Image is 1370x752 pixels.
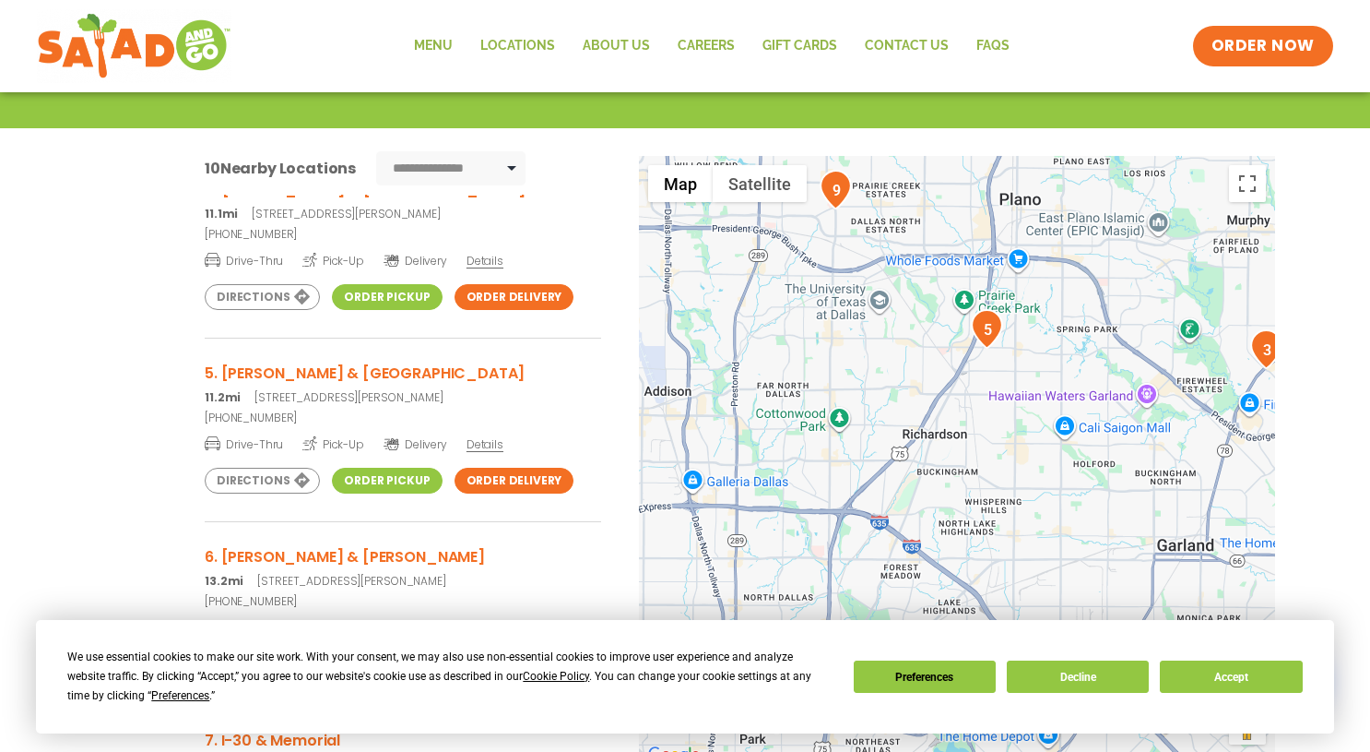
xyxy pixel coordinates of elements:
[467,25,569,67] a: Locations
[205,729,601,752] h3: 7. I-30 & Memorial
[467,436,503,452] span: Details
[963,25,1023,67] a: FAQs
[205,618,283,637] span: Drive-Thru
[205,157,356,180] div: Nearby Locations
[332,468,442,494] a: Order Pickup
[749,25,851,67] a: GIFT CARDS
[569,25,664,67] a: About Us
[205,362,601,406] a: 5. [PERSON_NAME] & [GEOGRAPHIC_DATA] 11.2mi[STREET_ADDRESS][PERSON_NAME]
[205,410,601,426] a: [PHONE_NUMBER]
[851,25,963,67] a: Contact Us
[205,573,243,589] strong: 13.2mi
[1250,329,1282,369] div: 3
[205,573,601,590] p: [STREET_ADDRESS][PERSON_NAME]
[820,170,852,209] div: 9
[205,246,601,269] a: Drive-Thru Pick-Up Delivery Details
[332,284,442,310] a: Order Pickup
[384,253,447,269] span: Delivery
[205,362,601,385] h3: 5. [PERSON_NAME] & [GEOGRAPHIC_DATA]
[205,614,601,637] a: Drive-Thru Pick-Up Details
[664,25,749,67] a: Careers
[1193,26,1333,66] a: ORDER NOW
[854,661,996,693] button: Preferences
[205,178,601,222] a: 4. [PERSON_NAME] & [GEOGRAPHIC_DATA] 11.1mi[STREET_ADDRESS][PERSON_NAME]
[205,468,320,494] a: Directions
[467,253,503,269] span: Details
[205,284,320,310] a: Directions
[384,436,447,453] span: Delivery
[205,389,601,406] p: [STREET_ADDRESS][PERSON_NAME]
[302,251,364,269] span: Pick-Up
[205,545,601,590] a: 6. [PERSON_NAME] & [PERSON_NAME] 13.2mi[STREET_ADDRESS][PERSON_NAME]
[971,309,1003,349] div: 5
[1007,661,1149,693] button: Decline
[205,206,601,222] p: [STREET_ADDRESS][PERSON_NAME]
[1229,165,1266,202] button: Toggle fullscreen view
[455,284,574,310] a: Order Delivery
[205,593,601,610] a: [PHONE_NUMBER]
[302,435,364,453] span: Pick-Up
[400,25,467,67] a: Menu
[36,620,1334,734] div: Cookie Consent Prompt
[523,670,589,683] span: Cookie Policy
[205,389,241,405] strong: 11.2mi
[205,158,220,179] span: 10
[151,689,209,702] span: Preferences
[205,430,601,453] a: Drive-Thru Pick-Up Delivery Details
[205,545,601,568] h3: 6. [PERSON_NAME] & [PERSON_NAME]
[67,648,831,706] div: We use essential cookies to make our site work. With your consent, we may also use non-essential ...
[205,435,283,453] span: Drive-Thru
[713,165,807,202] button: Show satellite imagery
[1160,661,1302,693] button: Accept
[400,25,1023,67] nav: Menu
[205,206,238,221] strong: 11.1mi
[1211,35,1315,57] span: ORDER NOW
[205,251,283,269] span: Drive-Thru
[302,618,364,637] span: Pick-Up
[648,165,713,202] button: Show street map
[37,9,231,83] img: new-SAG-logo-768×292
[455,468,574,494] a: Order Delivery
[205,226,601,243] a: [PHONE_NUMBER]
